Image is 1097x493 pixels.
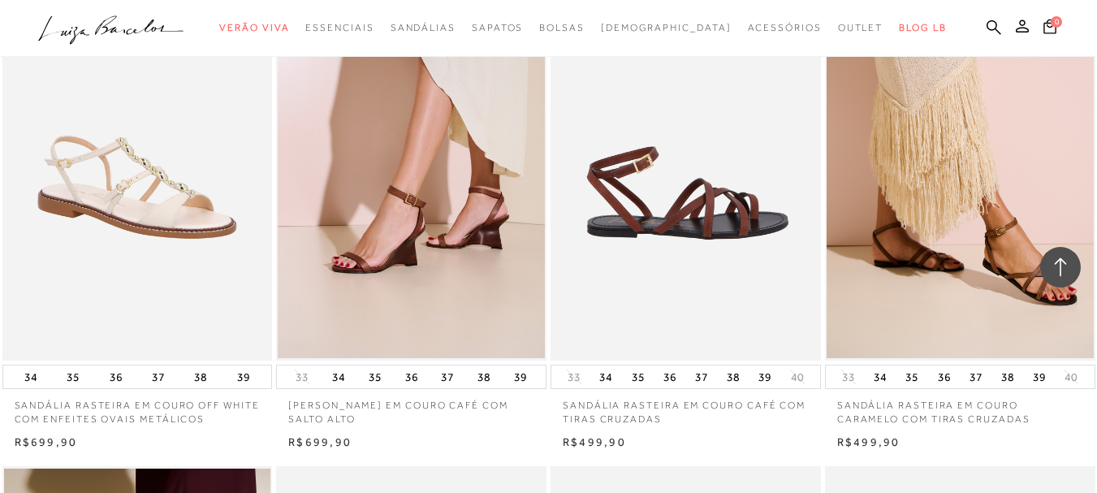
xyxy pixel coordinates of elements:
[1039,18,1061,40] button: 0
[364,365,387,388] button: 35
[219,13,289,43] a: categoryNavScreenReaderText
[189,365,212,388] button: 38
[627,365,650,388] button: 35
[305,13,374,43] a: categoryNavScreenReaderText
[899,22,946,33] span: BLOG LB
[838,13,883,43] a: categoryNavScreenReaderText
[965,365,987,388] button: 37
[1028,365,1051,388] button: 39
[659,365,681,388] button: 36
[288,435,352,448] span: R$699,90
[539,22,585,33] span: Bolsas
[105,365,127,388] button: 36
[754,365,776,388] button: 39
[933,365,956,388] button: 36
[786,370,809,385] button: 40
[601,22,732,33] span: [DEMOGRAPHIC_DATA]
[563,370,585,385] button: 33
[219,22,289,33] span: Verão Viva
[722,365,745,388] button: 38
[837,435,900,448] span: R$499,90
[19,365,42,388] button: 34
[837,370,860,385] button: 33
[15,435,78,448] span: R$699,90
[551,389,821,426] a: SANDÁLIA RASTEIRA EM COURO CAFÉ COM TIRAS CRUZADAS
[305,22,374,33] span: Essenciais
[2,389,273,426] a: SANDÁLIA RASTEIRA EM COURO OFF WHITE COM ENFEITES OVAIS METÁLICOS
[748,13,822,43] a: categoryNavScreenReaderText
[748,22,822,33] span: Acessórios
[899,13,946,43] a: BLOG LB
[62,365,84,388] button: 35
[327,365,350,388] button: 34
[472,13,523,43] a: categoryNavScreenReaderText
[509,365,532,388] button: 39
[539,13,585,43] a: categoryNavScreenReaderText
[838,22,883,33] span: Outlet
[473,365,495,388] button: 38
[391,22,456,33] span: Sandálias
[276,389,546,426] a: [PERSON_NAME] EM COURO CAFÉ COM SALTO ALTO
[996,365,1019,388] button: 38
[900,365,923,388] button: 35
[1060,370,1082,385] button: 40
[825,389,1095,426] a: SANDÁLIA RASTEIRA EM COURO CARAMELO COM TIRAS CRUZADAS
[594,365,617,388] button: 34
[690,365,713,388] button: 37
[400,365,423,388] button: 36
[436,365,459,388] button: 37
[869,365,892,388] button: 34
[147,365,170,388] button: 37
[391,13,456,43] a: categoryNavScreenReaderText
[472,22,523,33] span: Sapatos
[1051,16,1062,28] span: 0
[601,13,732,43] a: noSubCategoriesText
[291,370,313,385] button: 33
[232,365,255,388] button: 39
[563,435,626,448] span: R$499,90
